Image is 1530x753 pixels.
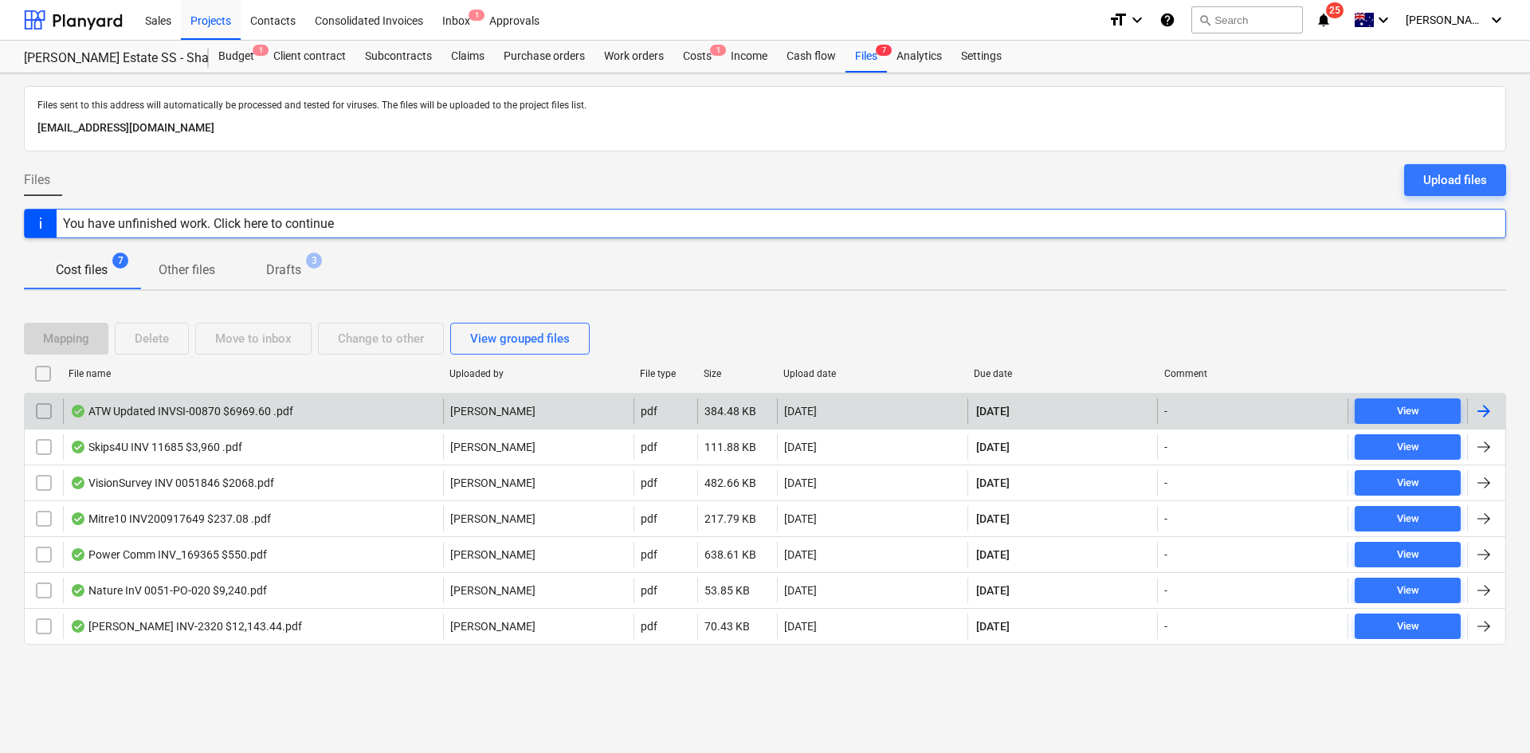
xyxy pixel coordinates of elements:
[1397,618,1419,636] div: View
[450,323,590,355] button: View grouped files
[1423,170,1487,190] div: Upload files
[704,441,756,453] div: 111.88 KB
[1397,438,1419,457] div: View
[1450,677,1530,753] iframe: Chat Widget
[641,405,657,418] div: pdf
[450,403,535,419] p: [PERSON_NAME]
[1397,510,1419,528] div: View
[641,441,657,453] div: pdf
[70,441,242,453] div: Skips4U INV 11685 $3,960 .pdf
[159,261,215,280] p: Other files
[1164,548,1167,561] div: -
[306,253,322,269] span: 3
[450,582,535,598] p: [PERSON_NAME]
[641,477,657,489] div: pdf
[704,584,750,597] div: 53.85 KB
[845,41,887,73] a: Files7
[1355,542,1461,567] button: View
[784,548,817,561] div: [DATE]
[704,512,756,525] div: 217.79 KB
[1355,470,1461,496] button: View
[209,41,264,73] a: Budget1
[784,477,817,489] div: [DATE]
[441,41,494,73] a: Claims
[975,511,1011,527] span: [DATE]
[1164,441,1167,453] div: -
[784,405,817,418] div: [DATE]
[704,477,756,489] div: 482.66 KB
[641,584,657,597] div: pdf
[450,511,535,527] p: [PERSON_NAME]
[975,439,1011,455] span: [DATE]
[641,548,657,561] div: pdf
[70,620,302,633] div: [PERSON_NAME] INV-2320 $12,143.44.pdf
[70,477,86,489] div: OCR finished
[951,41,1011,73] a: Settings
[450,475,535,491] p: [PERSON_NAME]
[704,368,771,379] div: Size
[845,41,887,73] div: Files
[704,405,756,418] div: 384.48 KB
[640,368,691,379] div: File type
[1355,578,1461,603] button: View
[975,582,1011,598] span: [DATE]
[975,618,1011,634] span: [DATE]
[975,475,1011,491] span: [DATE]
[70,477,274,489] div: VisionSurvey INV 0051846 $2068.pdf
[449,368,627,379] div: Uploaded by
[355,41,441,73] a: Subcontracts
[1355,506,1461,531] button: View
[1164,368,1342,379] div: Comment
[450,547,535,563] p: [PERSON_NAME]
[784,620,817,633] div: [DATE]
[494,41,594,73] a: Purchase orders
[594,41,673,73] a: Work orders
[70,548,267,561] div: Power Comm INV_169365 $550.pdf
[266,261,301,280] p: Drafts
[69,368,437,379] div: File name
[704,620,750,633] div: 70.43 KB
[974,368,1151,379] div: Due date
[784,441,817,453] div: [DATE]
[209,41,264,73] div: Budget
[784,512,817,525] div: [DATE]
[37,119,1493,138] p: [EMAIL_ADDRESS][DOMAIN_NAME]
[1164,405,1167,418] div: -
[784,584,817,597] div: [DATE]
[112,253,128,269] span: 7
[70,584,86,597] div: OCR finished
[70,584,267,597] div: Nature InV 0051-PO-020 $9,240.pdf
[1164,620,1167,633] div: -
[777,41,845,73] a: Cash flow
[721,41,777,73] a: Income
[975,547,1011,563] span: [DATE]
[1164,512,1167,525] div: -
[975,403,1011,419] span: [DATE]
[264,41,355,73] a: Client contract
[1397,402,1419,421] div: View
[1355,398,1461,424] button: View
[1355,614,1461,639] button: View
[887,41,951,73] a: Analytics
[70,512,86,525] div: OCR finished
[1164,477,1167,489] div: -
[37,100,1493,112] p: Files sent to this address will automatically be processed and tested for viruses. The files will...
[70,441,86,453] div: OCR finished
[1404,164,1506,196] button: Upload files
[704,548,756,561] div: 638.61 KB
[24,171,50,190] span: Files
[24,50,190,67] div: [PERSON_NAME] Estate SS - Shade Structure
[641,512,657,525] div: pdf
[70,405,293,418] div: ATW Updated INVSI-00870 $6969.60 .pdf
[470,328,570,349] div: View grouped files
[450,439,535,455] p: [PERSON_NAME]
